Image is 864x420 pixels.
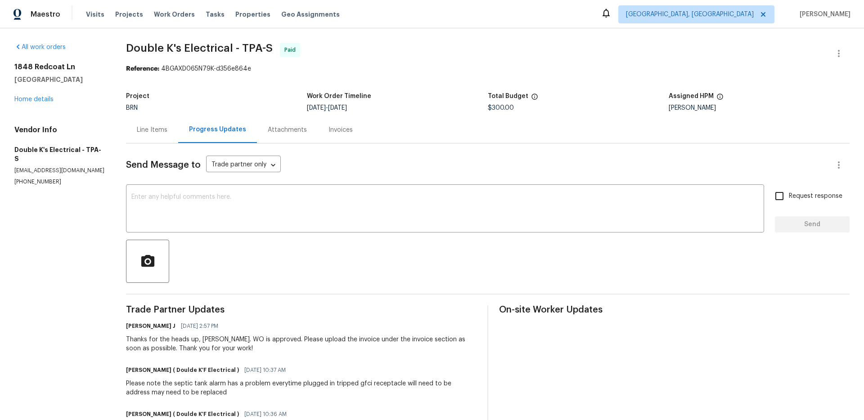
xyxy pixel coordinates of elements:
[14,44,66,50] a: All work orders
[181,322,218,331] span: [DATE] 2:57 PM
[31,10,60,19] span: Maestro
[137,125,167,134] div: Line Items
[14,167,104,174] p: [EMAIL_ADDRESS][DOMAIN_NAME]
[14,145,104,163] h5: Double K's Electrical - TPA-S
[14,178,104,186] p: [PHONE_NUMBER]
[499,305,850,314] span: On-site Worker Updates
[126,366,239,375] h6: [PERSON_NAME] ( Doulde K'F Electrical )
[531,93,538,105] span: The total cost of line items that have been proposed by Opendoor. This sum includes line items th...
[244,366,286,375] span: [DATE] 10:37 AM
[126,66,159,72] b: Reference:
[796,10,850,19] span: [PERSON_NAME]
[14,75,104,84] h5: [GEOGRAPHIC_DATA]
[206,11,225,18] span: Tasks
[716,93,724,105] span: The hpm assigned to this work order.
[126,161,201,170] span: Send Message to
[488,93,528,99] h5: Total Budget
[126,379,477,397] div: Please note the septic tank alarm has a problem everytime plugged in tripped gfci receptacle will...
[154,10,195,19] span: Work Orders
[488,105,514,111] span: $300.00
[328,105,347,111] span: [DATE]
[281,10,340,19] span: Geo Assignments
[126,43,273,54] span: Double K's Electrical - TPA-S
[126,93,149,99] h5: Project
[126,335,477,353] div: Thanks for the heads up, [PERSON_NAME]. WO is approved. Please upload the invoice under the invoi...
[268,125,307,134] div: Attachments
[307,105,347,111] span: -
[126,305,477,314] span: Trade Partner Updates
[328,125,353,134] div: Invoices
[86,10,104,19] span: Visits
[126,322,175,331] h6: [PERSON_NAME] J
[307,105,326,111] span: [DATE]
[126,105,138,111] span: BRN
[126,410,239,419] h6: [PERSON_NAME] ( Doulde K'F Electrical )
[14,125,104,134] h4: Vendor Info
[626,10,754,19] span: [GEOGRAPHIC_DATA], [GEOGRAPHIC_DATA]
[189,125,246,134] div: Progress Updates
[789,192,842,201] span: Request response
[14,96,54,103] a: Home details
[669,105,850,111] div: [PERSON_NAME]
[206,158,281,173] div: Trade partner only
[126,64,850,73] div: 4BGAXD065N79K-d356e864e
[235,10,270,19] span: Properties
[14,63,104,71] h2: 1848 Redcoat Ln
[115,10,143,19] span: Projects
[244,410,287,419] span: [DATE] 10:36 AM
[284,45,299,54] span: Paid
[307,93,371,99] h5: Work Order Timeline
[669,93,714,99] h5: Assigned HPM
